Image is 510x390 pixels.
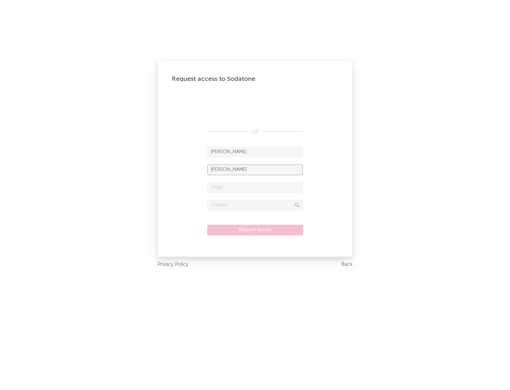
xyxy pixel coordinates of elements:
[207,147,303,157] input: First Name
[207,200,303,211] input: Division
[341,260,352,269] a: Back
[158,260,188,269] a: Privacy Policy
[207,225,303,235] button: Request Access
[207,165,303,175] input: Last Name
[172,75,338,83] div: Request access to Sodatone
[207,182,303,193] input: Email
[207,128,303,136] div: OR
